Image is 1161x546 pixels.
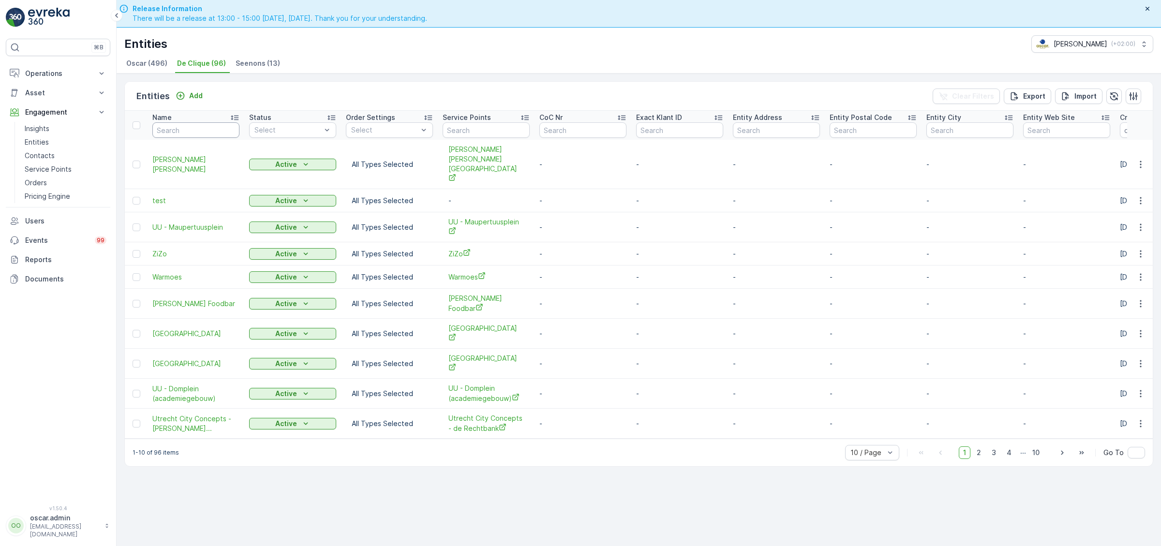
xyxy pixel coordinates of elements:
[1020,446,1026,459] p: ...
[152,249,239,259] a: ZiZo
[249,195,336,207] button: Active
[249,328,336,339] button: Active
[448,294,524,313] a: vandeStreek Foodbar
[249,159,336,170] button: Active
[733,299,820,309] p: -
[926,249,1013,259] p: -
[152,222,239,232] span: UU - Maupertuusplein
[539,113,563,122] p: CoC Nr
[275,299,297,309] p: Active
[448,196,524,206] p: -
[352,196,427,206] p: All Types Selected
[926,222,1013,232] p: -
[352,359,427,369] p: All Types Selected
[539,222,626,232] p: -
[830,249,917,259] p: -
[830,419,917,428] p: -
[133,197,140,205] div: Toggle Row Selected
[830,389,917,398] p: -
[133,250,140,258] div: Toggle Row Selected
[6,83,110,103] button: Asset
[1023,389,1110,398] p: -
[448,324,524,343] a: UU - Universiteitsmuseum
[830,329,917,339] p: -
[926,329,1013,339] p: -
[133,14,427,23] span: There will be a release at 13:00 - 15:00 [DATE], [DATE]. Thank you for your understanding.
[1023,272,1110,282] p: -
[539,160,626,169] p: -
[636,299,723,309] p: -
[21,176,110,190] a: Orders
[1023,122,1110,138] input: Search
[733,419,820,428] p: -
[926,359,1013,369] p: -
[25,216,106,226] p: Users
[249,358,336,369] button: Active
[830,359,917,369] p: -
[346,113,395,122] p: Order Settings
[25,255,106,265] p: Reports
[539,196,626,206] p: -
[1023,359,1110,369] p: -
[152,329,239,339] span: [GEOGRAPHIC_DATA]
[249,271,336,283] button: Active
[1023,329,1110,339] p: -
[275,389,297,398] p: Active
[926,196,1013,206] p: -
[352,249,427,259] p: All Types Selected
[352,419,427,428] p: All Types Selected
[926,272,1013,282] p: -
[448,413,524,433] a: Utrecht City Concepts - de Rechtbank
[126,59,167,68] span: Oscar (496)
[152,414,239,433] a: Utrecht City Concepts - de Recht...
[352,299,427,309] p: All Types Selected
[830,122,917,138] input: Search
[636,419,723,428] p: -
[152,414,239,433] span: Utrecht City Concepts - [PERSON_NAME]...
[275,359,297,369] p: Active
[1055,89,1102,104] button: Import
[254,125,321,135] p: Select
[926,299,1013,309] p: -
[733,113,782,122] p: Entity Address
[21,122,110,135] a: Insights
[97,236,104,244] p: 99
[448,272,524,282] a: Warmoes
[448,324,524,343] span: [GEOGRAPHIC_DATA]
[152,359,239,369] a: UU - sorbonnelaan
[1023,160,1110,169] p: -
[25,137,49,147] p: Entities
[133,360,140,368] div: Toggle Row Selected
[25,88,91,98] p: Asset
[249,221,336,233] button: Active
[133,223,140,231] div: Toggle Row Selected
[636,359,723,369] p: -
[21,190,110,203] a: Pricing Engine
[133,161,140,168] div: Toggle Row Selected
[539,249,626,259] p: -
[448,249,524,259] span: ZiZo
[926,389,1013,398] p: -
[636,196,723,206] p: -
[25,107,91,117] p: Engagement
[733,272,820,282] p: -
[1004,89,1051,104] button: Export
[1023,249,1110,259] p: -
[25,274,106,284] p: Documents
[152,196,239,206] a: test
[443,113,491,122] p: Service Points
[933,89,1000,104] button: Clear Filters
[733,249,820,259] p: -
[830,272,917,282] p: -
[133,330,140,338] div: Toggle Row Selected
[352,272,427,282] p: All Types Selected
[448,384,524,403] a: UU - Domplein (academiegebouw)
[352,329,427,339] p: All Types Selected
[152,384,239,403] a: UU - Domplein (academiegebouw)
[539,299,626,309] p: -
[133,420,140,428] div: Toggle Row Selected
